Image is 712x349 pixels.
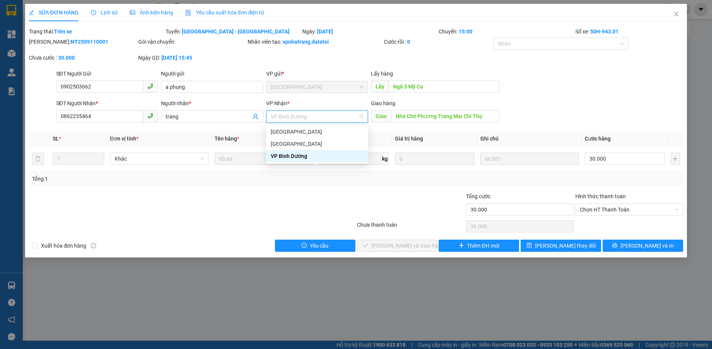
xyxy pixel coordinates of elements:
div: [GEOGRAPHIC_DATA] [271,128,364,136]
input: VD: Bàn, Ghế [215,153,313,165]
div: Đà Lạt [266,126,368,138]
span: phone [147,113,153,119]
button: check[PERSON_NAME] và Giao hàng [357,240,437,252]
span: Giá trị hàng [395,136,423,142]
button: exclamation-circleYêu cầu [275,240,355,252]
div: VP Bình Dương [271,152,364,160]
span: Thêm ĐH mới [467,242,499,250]
div: Người gửi [161,69,263,78]
span: [PERSON_NAME] và In [620,242,674,250]
div: Gói vận chuyển: [138,38,246,46]
button: delete [32,153,44,165]
button: plus [671,153,680,165]
span: user-add [253,114,259,120]
div: SĐT Người Gửi [56,69,158,78]
div: Trạng thái: [28,27,165,36]
span: Cước hàng [585,136,611,142]
span: Tên hàng [215,136,239,142]
div: Chưa cước : [29,54,137,62]
input: Ghi Chú [480,153,579,165]
div: Nhân viên tạo: [248,38,383,46]
span: Xuất hóa đơn hàng [38,242,90,250]
span: info-circle [91,243,96,248]
label: Hình thức thanh toán [575,193,626,199]
div: VP Bình Dương [266,150,368,162]
b: Trên xe [54,28,72,35]
b: [GEOGRAPHIC_DATA] - [GEOGRAPHIC_DATA] [182,28,289,35]
span: Ảnh kiện hàng [130,9,173,16]
span: Lấy hàng [371,71,393,77]
div: Cước rồi : [384,38,492,46]
div: Ngày: [302,27,438,36]
span: Chọn HT Thanh Toán [580,204,679,215]
div: Tổng: 1 [32,175,275,183]
span: Giao hàng [371,100,395,106]
span: exclamation-circle [302,243,307,249]
span: VP Nhận [266,100,287,106]
span: save [527,243,532,249]
th: Ghi chú [477,131,582,146]
span: edit [29,10,34,15]
b: [DATE] 15:45 [161,55,192,61]
span: phone [147,83,153,89]
div: Người nhận [161,99,263,107]
button: plusThêm ĐH mới [439,240,519,252]
span: kg [381,153,389,165]
span: picture [130,10,135,15]
span: Yêu cầu xuất hóa đơn điện tử [185,9,265,16]
b: 30.000 [58,55,75,61]
div: [GEOGRAPHIC_DATA] [271,140,364,148]
span: SỬA ĐƠN HÀNG [29,9,79,16]
div: Chưa thanh toán [356,221,466,234]
img: icon [185,10,191,16]
span: VP Bình Dương [271,111,364,122]
span: printer [612,243,617,249]
span: Yêu cầu [310,242,328,250]
span: Khác [115,153,204,164]
span: Nha Trang [271,81,364,93]
span: plus [459,243,464,249]
div: [PERSON_NAME]: [29,38,137,46]
span: Giao [371,110,391,122]
div: Chuyến: [438,27,575,36]
button: printer[PERSON_NAME] và In [603,240,683,252]
span: close [673,11,679,17]
span: clock-circle [91,10,96,15]
b: [DATE] [317,28,333,35]
div: Ngày GD: [138,54,246,62]
span: Đơn vị tính [110,136,139,142]
b: vpnhatrang.dalatoi [283,39,329,45]
span: Lấy [371,81,388,93]
span: [PERSON_NAME] thay đổi [535,242,596,250]
div: VP gửi [266,69,368,78]
b: 0 [407,39,410,45]
span: SL [53,136,59,142]
input: Dọc đường [391,110,499,122]
span: Lịch sử [91,9,118,16]
div: Tuyến: [165,27,302,36]
b: NT2509110001 [71,39,108,45]
span: Tổng cước [466,193,491,199]
div: SĐT Người Nhận [56,99,158,107]
input: Dọc đường [388,81,499,93]
b: 15:00 [459,28,472,35]
b: 50H-943.01 [590,28,619,35]
div: Số xe: [575,27,684,36]
button: Close [666,4,687,25]
div: Nha Trang [266,138,368,150]
input: 0 [395,153,474,165]
button: save[PERSON_NAME] thay đổi [521,240,601,252]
